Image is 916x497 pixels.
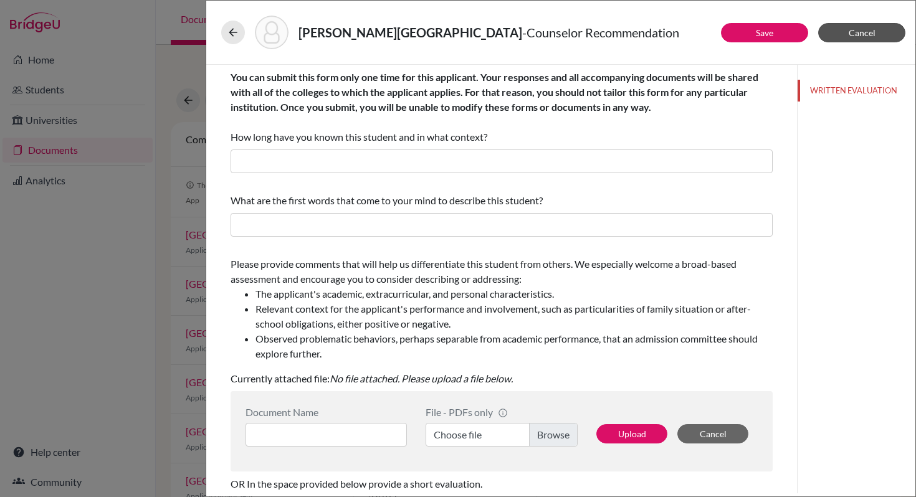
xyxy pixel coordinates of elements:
span: info [498,408,508,418]
button: Upload [596,424,667,443]
li: The applicant's academic, extracurricular, and personal characteristics. [255,286,773,301]
span: What are the first words that come to your mind to describe this student? [231,194,543,206]
span: How long have you known this student and in what context? [231,71,758,143]
li: Relevant context for the applicant's performance and involvement, such as particularities of fami... [255,301,773,331]
button: WRITTEN EVALUATION [798,80,915,102]
div: Document Name [246,406,407,418]
strong: [PERSON_NAME][GEOGRAPHIC_DATA] [298,25,522,40]
b: You can submit this form only one time for this applicant. Your responses and all accompanying do... [231,71,758,113]
span: Please provide comments that will help us differentiate this student from others. We especially w... [231,258,773,361]
li: Observed problematic behaviors, perhaps separable from academic performance, that an admission co... [255,331,773,361]
label: Choose file [426,423,578,447]
span: - Counselor Recommendation [522,25,679,40]
div: Currently attached file: [231,252,773,391]
i: No file attached. Please upload a file below. [330,372,513,384]
div: File - PDFs only [426,406,578,418]
button: Cancel [677,424,748,443]
span: OR In the space provided below provide a short evaluation. [231,478,482,490]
